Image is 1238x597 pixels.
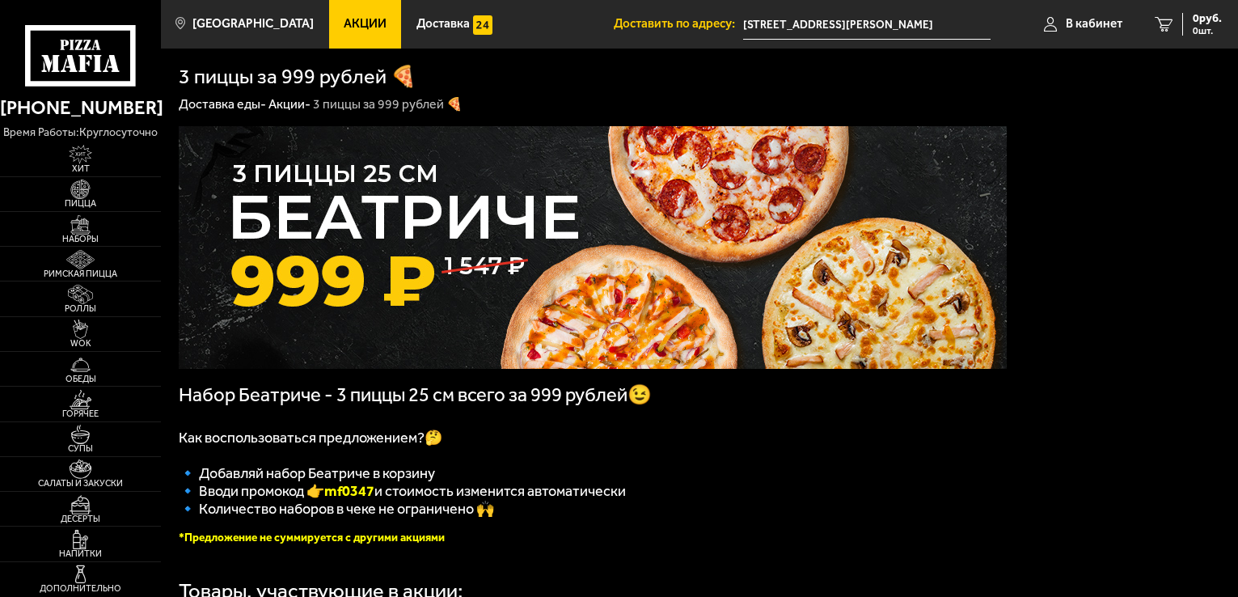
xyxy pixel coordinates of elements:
span: Доставить по адресу: [614,18,743,30]
b: mf0347 [324,482,374,500]
span: В кабинет [1066,18,1122,30]
span: [GEOGRAPHIC_DATA] [192,18,314,30]
span: 🔹 Вводи промокод 👉 и стоимость изменится автоматически [179,482,626,500]
img: 15daf4d41897b9f0e9f617042186c801.svg [473,15,492,35]
span: 0 шт. [1193,26,1222,36]
span: улица Ярослава Гашека, 4к1 [743,10,991,40]
span: Как воспользоваться предложением?🤔 [179,429,442,447]
font: *Предложение не суммируется с другими акциями [179,531,445,544]
span: 🔹 Добавляй набор Беатриче в корзину [179,464,435,482]
span: Акции [344,18,387,30]
a: Акции- [268,96,311,112]
span: Доставка [416,18,470,30]
span: 0 руб. [1193,13,1222,24]
a: Доставка еды- [179,96,266,112]
span: 🔹 Количество наборов в чеке не ограничено 🙌 [179,500,494,518]
span: Набор Беатриче - 3 пиццы 25 см всего за 999 рублей😉 [179,383,652,406]
img: 1024x1024 [179,126,1007,369]
h1: 3 пиццы за 999 рублей 🍕 [179,66,416,87]
div: 3 пиццы за 999 рублей 🍕 [313,96,463,113]
input: Ваш адрес доставки [743,10,991,40]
